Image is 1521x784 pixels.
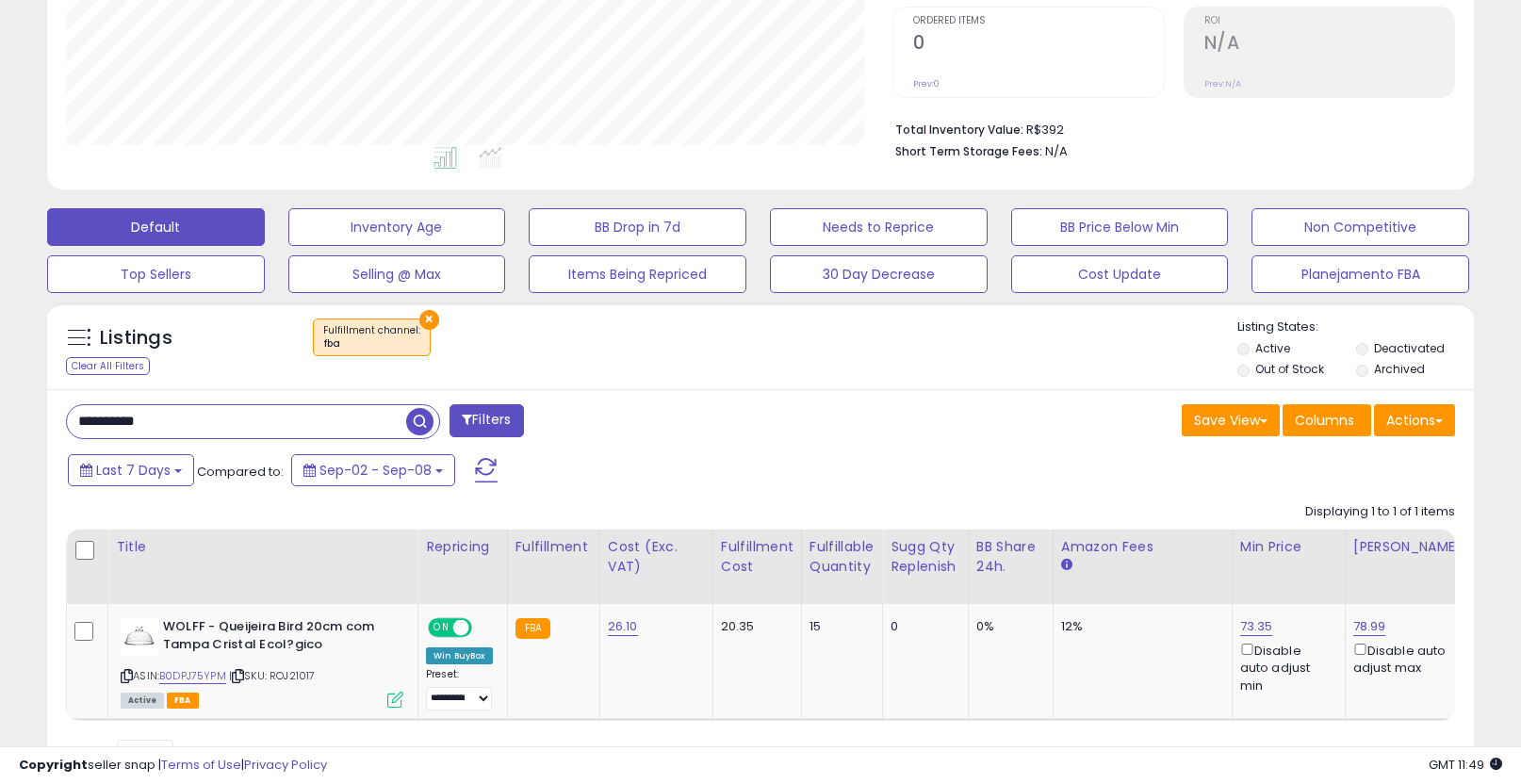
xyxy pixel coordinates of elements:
button: Inventory Age [288,208,506,246]
div: Cost (Exc. VAT) [608,537,705,577]
a: Privacy Policy [244,756,327,774]
button: BB Drop in 7d [529,208,746,246]
b: WOLFF - Queijeira Bird 20cm com Tampa Cristal Ecol?gico [163,618,392,658]
button: Selling @ Max [288,255,506,293]
span: Ordered Items [913,16,1163,26]
span: Compared to: [197,463,284,481]
span: FBA [167,693,199,709]
span: Sep-02 - Sep-08 [319,461,432,480]
h2: 0 [913,32,1163,57]
h5: Listings [100,325,172,351]
div: ASIN: [121,618,403,706]
label: Deactivated [1374,340,1445,356]
a: Terms of Use [161,756,241,774]
span: 2025-09-16 11:49 GMT [1429,756,1502,774]
label: Archived [1374,361,1425,377]
button: Needs to Reprice [770,208,988,246]
div: 0% [976,618,1039,635]
small: Prev: N/A [1204,78,1241,90]
button: Cost Update [1011,255,1229,293]
div: Sugg Qty Replenish [891,537,960,577]
div: [PERSON_NAME] [1353,537,1465,557]
div: Disable auto adjust max [1353,640,1459,677]
a: 73.35 [1240,617,1273,636]
div: 12% [1061,618,1218,635]
span: OFF [469,620,499,636]
button: BB Price Below Min [1011,208,1229,246]
button: Items Being Repriced [529,255,746,293]
button: Save View [1182,404,1280,436]
div: Clear All Filters [66,357,150,375]
div: 20.35 [721,618,787,635]
div: Fulfillment Cost [721,537,793,577]
div: Title [116,537,410,557]
button: × [419,310,439,330]
button: Non Competitive [1251,208,1469,246]
button: Last 7 Days [68,454,194,486]
span: All listings currently available for purchase on Amazon [121,693,164,709]
span: Columns [1295,411,1354,430]
img: 21dA467eZYL._SL40_.jpg [121,618,158,656]
button: 30 Day Decrease [770,255,988,293]
div: Min Price [1240,537,1337,557]
button: Filters [450,404,523,437]
span: Show: entries [80,745,216,763]
h2: N/A [1204,32,1454,57]
div: Amazon Fees [1061,537,1224,557]
span: ROI [1204,16,1454,26]
small: Prev: 0 [913,78,940,90]
li: R$392 [895,117,1441,139]
button: Default [47,208,265,246]
small: FBA [515,618,550,639]
span: Fulfillment channel : [323,323,420,351]
div: fba [323,337,420,351]
div: 0 [891,618,954,635]
button: Actions [1374,404,1455,436]
div: Preset: [426,668,493,710]
strong: Copyright [19,756,88,774]
div: BB Share 24h. [976,537,1045,577]
label: Out of Stock [1255,361,1324,377]
div: Displaying 1 to 1 of 1 items [1305,503,1455,521]
button: Columns [1283,404,1371,436]
div: Repricing [426,537,499,557]
button: Top Sellers [47,255,265,293]
div: Fulfillable Quantity [810,537,875,577]
span: ON [430,620,453,636]
b: Short Term Storage Fees: [895,143,1042,159]
span: Last 7 Days [96,461,171,480]
small: Amazon Fees. [1061,557,1072,574]
span: | SKU: ROJ21017 [229,668,316,683]
div: Win BuyBox [426,647,493,664]
a: B0DPJ75YPM [159,668,226,684]
p: Listing States: [1237,318,1475,336]
div: Fulfillment [515,537,592,557]
span: N/A [1045,142,1068,160]
b: Total Inventory Value: [895,122,1023,138]
button: Planejamento FBA [1251,255,1469,293]
div: Disable auto adjust min [1240,640,1331,694]
a: 26.10 [608,617,638,636]
label: Active [1255,340,1290,356]
button: Sep-02 - Sep-08 [291,454,455,486]
div: 15 [810,618,868,635]
a: 78.99 [1353,617,1386,636]
th: Please note that this number is a calculation based on your required days of coverage and your ve... [883,530,969,604]
div: seller snap | | [19,757,327,775]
